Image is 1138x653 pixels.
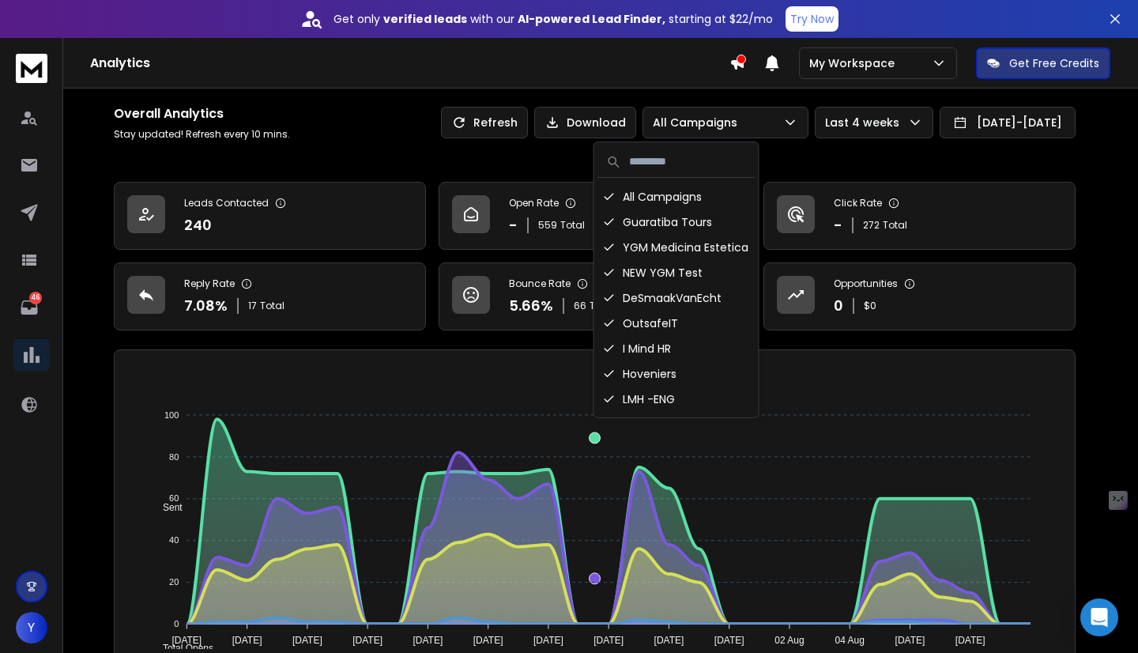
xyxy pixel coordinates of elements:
[90,54,729,73] h1: Analytics
[509,197,559,209] p: Open Rate
[25,25,38,38] img: logo_orange.svg
[654,635,684,646] tspan: [DATE]
[509,295,553,317] p: 5.66 %
[25,41,38,54] img: website_grey.svg
[809,55,901,71] p: My Workspace
[292,635,322,646] tspan: [DATE]
[352,635,382,646] tspan: [DATE]
[260,300,284,312] span: Total
[518,11,665,27] strong: AI-powered Lead Finder,
[114,104,290,123] h1: Overall Analytics
[774,635,804,646] tspan: 02 Aug
[560,219,585,232] span: Total
[597,387,756,412] div: LMH -ENG
[41,41,116,54] div: Dominio: [URL]
[597,260,756,285] div: NEW YGM Test
[597,412,756,437] div: LMH - SP
[184,197,269,209] p: Leads Contacted
[83,93,121,104] div: Dominio
[164,410,179,420] tspan: 100
[186,93,251,104] div: Palabras clave
[714,635,744,646] tspan: [DATE]
[567,115,626,130] p: Download
[16,612,47,644] span: Y
[473,115,518,130] p: Refresh
[169,494,179,504] tspan: 60
[1009,55,1099,71] p: Get Free Credits
[174,619,179,628] tspan: 0
[473,635,503,646] tspan: [DATE]
[574,300,586,312] span: 66
[533,635,563,646] tspan: [DATE]
[16,54,47,83] img: logo
[44,25,77,38] div: v 4.0.24
[834,197,882,209] p: Click Rate
[171,635,202,646] tspan: [DATE]
[29,292,42,304] p: 46
[66,92,78,104] img: tab_domain_overview_orange.svg
[169,536,179,545] tspan: 40
[863,219,880,232] span: 272
[184,295,228,317] p: 7.08 %
[597,235,756,260] div: YGM Medicina Estetica
[184,214,212,236] p: 240
[538,219,557,232] span: 559
[593,635,624,646] tspan: [DATE]
[169,578,179,587] tspan: 20
[168,92,181,104] img: tab_keywords_by_traffic_grey.svg
[597,184,756,209] div: All Campaigns
[413,635,443,646] tspan: [DATE]
[864,300,876,312] p: $ 0
[834,214,842,236] p: -
[597,285,756,311] div: DeSmaakVanEcht
[509,277,571,290] p: Bounce Rate
[1080,598,1118,636] div: Open Intercom Messenger
[834,295,843,317] p: 0
[114,128,290,141] p: Stay updated! Refresh every 10 mins.
[169,452,179,462] tspan: 80
[940,107,1076,138] button: [DATE]-[DATE]
[597,361,756,387] div: Hoveniers
[597,336,756,361] div: I Mind HR
[590,300,614,312] span: Total
[509,214,518,236] p: -
[597,209,756,235] div: Guaratiba Tours
[653,115,744,130] p: All Campaigns
[835,635,865,646] tspan: 04 Aug
[248,300,257,312] span: 17
[790,11,834,27] p: Try Now
[232,635,262,646] tspan: [DATE]
[834,277,898,290] p: Opportunities
[955,635,985,646] tspan: [DATE]
[895,635,925,646] tspan: [DATE]
[883,219,907,232] span: Total
[333,11,773,27] p: Get only with our starting at $22/mo
[383,11,467,27] strong: verified leads
[184,277,235,290] p: Reply Rate
[597,311,756,336] div: OutsafeIT
[825,115,906,130] p: Last 4 weeks
[151,502,183,513] span: Sent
